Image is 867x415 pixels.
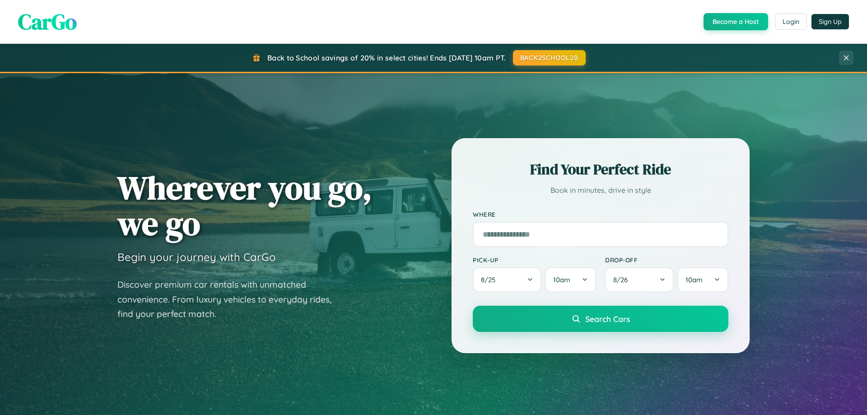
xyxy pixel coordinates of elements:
span: Back to School savings of 20% in select cities! Ends [DATE] 10am PT. [267,53,506,62]
span: Search Cars [585,314,630,324]
p: Discover premium car rentals with unmatched convenience. From luxury vehicles to everyday rides, ... [117,277,343,322]
p: Book in minutes, drive in style [473,184,728,197]
button: Sign Up [811,14,849,29]
h3: Begin your journey with CarGo [117,250,276,264]
button: BACK2SCHOOL20 [513,50,586,65]
h1: Wherever you go, we go [117,170,372,241]
label: Drop-off [605,256,728,264]
span: CarGo [18,7,77,37]
label: Pick-up [473,256,596,264]
span: 10am [553,275,570,284]
button: Search Cars [473,306,728,332]
button: 8/25 [473,267,541,292]
button: 10am [545,267,596,292]
label: Where [473,210,728,218]
span: 10am [685,275,703,284]
h2: Find Your Perfect Ride [473,159,728,179]
span: 8 / 25 [481,275,500,284]
button: Become a Host [704,13,768,30]
span: 8 / 26 [613,275,632,284]
button: Login [775,14,807,30]
button: 10am [677,267,728,292]
button: 8/26 [605,267,674,292]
